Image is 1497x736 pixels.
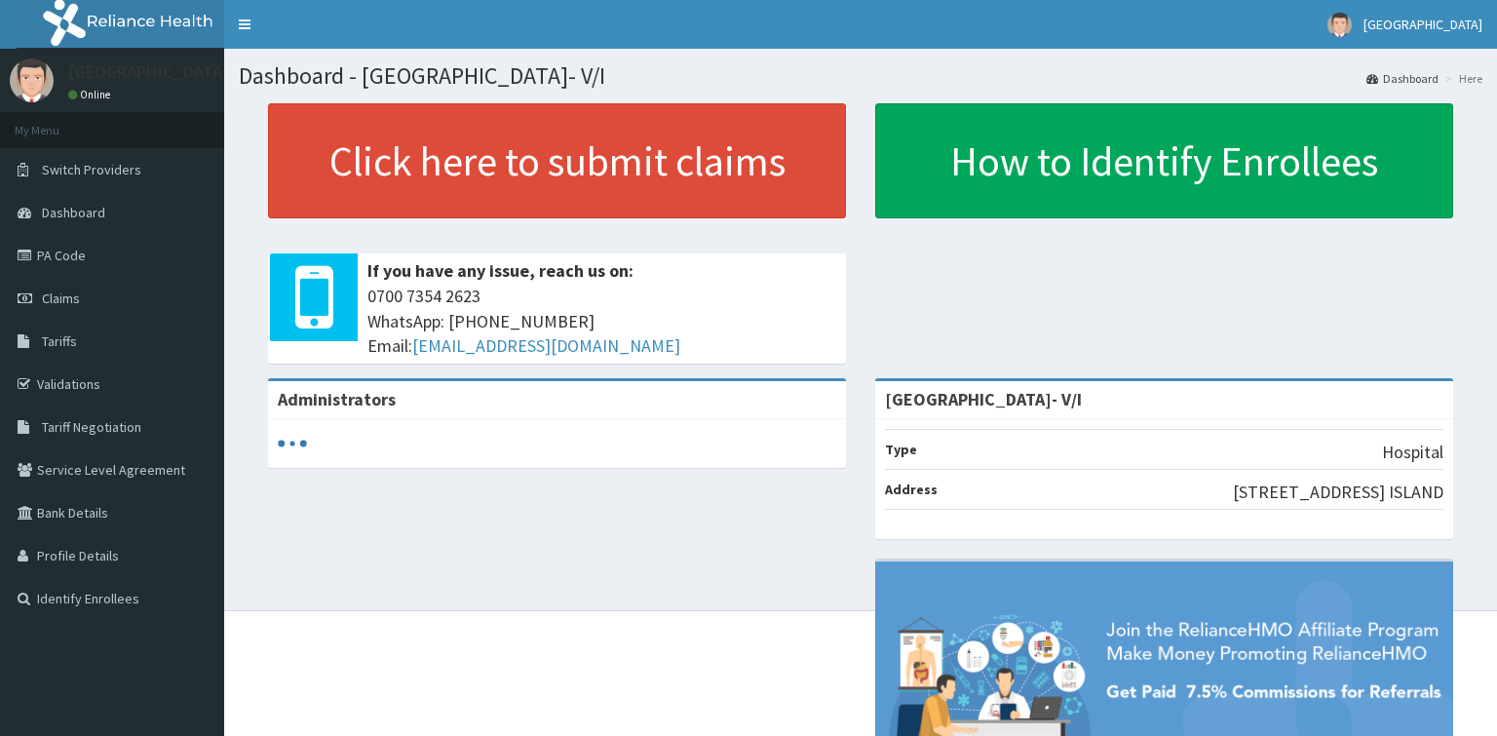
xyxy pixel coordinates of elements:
svg: audio-loading [278,429,307,458]
a: How to Identify Enrollees [875,103,1453,218]
a: Click here to submit claims [268,103,846,218]
img: User Image [1327,13,1352,37]
img: User Image [10,58,54,102]
b: Type [885,441,917,458]
p: [STREET_ADDRESS] ISLAND [1233,480,1443,505]
li: Here [1440,70,1482,87]
span: Dashboard [42,204,105,221]
p: [GEOGRAPHIC_DATA] [68,63,229,81]
strong: [GEOGRAPHIC_DATA]- V/I [885,388,1082,410]
b: If you have any issue, reach us on: [367,259,633,282]
h1: Dashboard - [GEOGRAPHIC_DATA]- V/I [239,63,1482,89]
p: Hospital [1382,440,1443,465]
span: Tariff Negotiation [42,418,141,436]
span: 0700 7354 2623 WhatsApp: [PHONE_NUMBER] Email: [367,284,836,359]
span: Tariffs [42,332,77,350]
b: Administrators [278,388,396,410]
span: Claims [42,290,80,307]
a: Online [68,88,115,101]
a: [EMAIL_ADDRESS][DOMAIN_NAME] [412,334,680,357]
span: [GEOGRAPHIC_DATA] [1363,16,1482,33]
b: Address [885,481,938,498]
a: Dashboard [1366,70,1439,87]
span: Switch Providers [42,161,141,178]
